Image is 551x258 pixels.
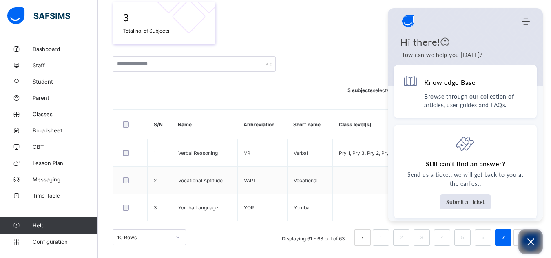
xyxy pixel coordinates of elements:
[33,238,97,245] span: Configuration
[33,46,98,52] span: Dashboard
[237,110,287,139] th: Abbreviation
[400,13,416,29] span: Company logo
[237,194,287,221] td: YOR
[495,229,511,246] li: 7
[373,229,389,246] li: 1
[33,176,98,183] span: Messaging
[7,7,70,24] img: safsims
[148,167,172,194] td: 2
[393,229,409,246] li: 2
[148,139,172,167] td: 1
[354,229,371,246] li: 上一页
[33,111,98,117] span: Classes
[172,167,237,194] td: Vocational Aptitude
[148,194,172,221] td: 3
[513,229,530,246] li: 下一页
[172,194,237,221] td: Yoruba Language
[123,28,205,34] span: Total no. of Subjects
[520,17,531,25] div: Modules Menu
[333,139,443,167] td: Pry 1, Pry 3, Pry 2, Pry 5, Pry 6, Pry 4
[287,194,333,221] td: Yoruba
[354,229,371,246] button: prev page
[276,229,351,246] li: Displaying 61 - 63 out of 63
[33,143,98,150] span: CBT
[418,232,425,243] a: 3
[400,51,531,60] p: How can we help you today?
[33,192,98,199] span: Time Table
[148,110,172,139] th: S/N
[347,87,373,93] strong: 3 subjects
[377,232,385,243] a: 1
[454,229,471,246] li: 5
[237,139,287,167] td: VR
[434,229,450,246] li: 4
[394,65,537,118] div: Knowledge BaseBrowse through our collection of articles, user guides and FAQs.
[287,110,333,139] th: Short name
[475,229,491,246] li: 6
[33,160,98,166] span: Lesson Plan
[518,229,543,254] button: Open asap
[400,13,416,29] img: logo
[499,232,507,243] a: 7
[458,232,466,243] a: 5
[123,12,205,24] span: 3
[117,234,171,240] div: 10 Rows
[33,78,98,85] span: Student
[33,95,98,101] span: Parent
[33,222,97,229] span: Help
[347,87,409,93] span: selected in total
[440,194,491,209] button: Submit a Ticket
[333,110,443,139] th: Class level(s)
[287,139,333,167] td: Verbal
[33,62,98,68] span: Staff
[426,159,505,168] h4: Still can't find an answer?
[414,229,430,246] li: 3
[424,78,476,86] h4: Knowledge Base
[403,170,528,188] p: Send us a ticket, we will get back to you at the earliest.
[479,232,487,243] a: 6
[438,232,446,243] a: 4
[33,127,98,134] span: Broadsheet
[513,229,530,246] button: next page
[237,167,287,194] td: VAPT
[424,92,528,109] p: Browse through our collection of articles, user guides and FAQs.
[397,232,405,243] a: 2
[400,36,531,48] h1: Hi there!😊
[172,139,237,167] td: Verbal Reasoning
[172,110,237,139] th: Name
[287,167,333,194] td: Vocational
